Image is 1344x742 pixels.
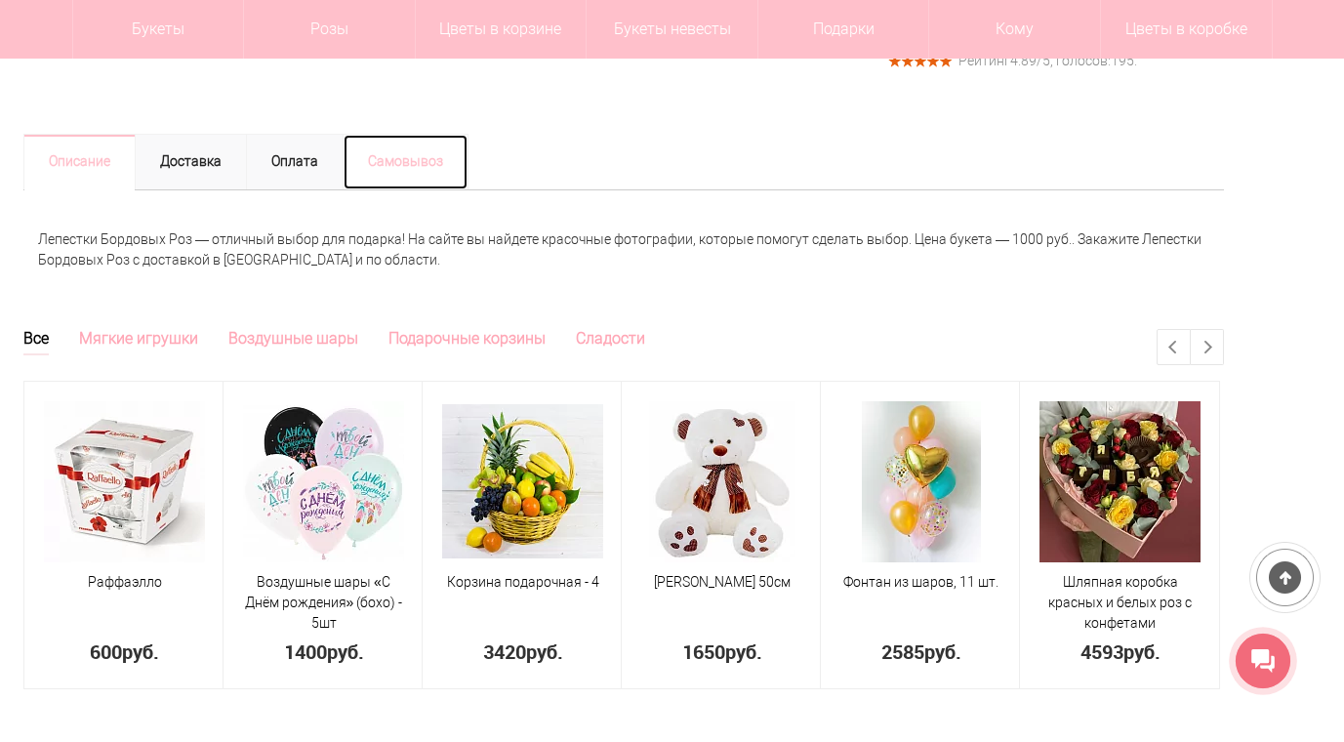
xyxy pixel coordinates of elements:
[388,329,546,353] a: Подарочные корзины
[228,329,358,353] a: Воздушные шары
[526,639,563,665] span: руб.
[924,639,961,665] span: руб.
[442,404,603,558] img: Корзина подарочная - 4
[649,401,795,562] img: Медведь Тони 50см
[682,639,725,665] span: 1650
[243,401,404,562] img: Воздушные шары «С Днём рождения» (бохо) - 5шт
[1123,639,1161,665] span: руб.
[284,639,327,665] span: 1400
[862,401,981,562] img: Фонтан из шаров, 11 шт.
[23,220,1224,280] div: Лепестки Бордовых Роз — отличный выбор для подарка! На сайте вы найдете красочные фотографии, кот...
[245,574,403,631] a: Воздушные шары «С Днём рождения» (бохо) - 5шт
[576,329,645,353] a: Сладости
[135,134,247,190] a: Доставка
[843,574,998,590] a: Фонтан из шаров, 11 шт.
[725,639,762,665] span: руб.
[44,401,205,562] img: Раффаэлло
[881,639,924,665] span: 2585
[483,639,526,665] span: 3420
[654,574,791,590] a: [PERSON_NAME] 50см
[90,639,122,665] span: 600
[23,134,136,190] a: Описание
[88,574,162,590] a: Раффаэлло
[79,329,198,353] a: Мягкие игрушки
[122,639,159,665] span: руб.
[327,639,364,665] span: руб.
[1048,574,1192,631] a: Шляпная коробка красных и белых роз с конфетами
[1158,330,1190,364] a: Previous
[447,574,599,590] a: Корзина подарочная - 4
[246,134,344,190] a: Оплата
[1111,53,1134,68] span: 195
[1191,330,1223,364] a: Next
[958,56,1137,66] div: Рейтинг /5, голосов: .
[1010,53,1037,68] span: 4.89
[23,329,49,355] a: Все
[1039,401,1201,562] img: Шляпная коробка красных и белых роз с конфетами
[1080,639,1123,665] span: 4593
[343,134,468,190] a: Самовывоз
